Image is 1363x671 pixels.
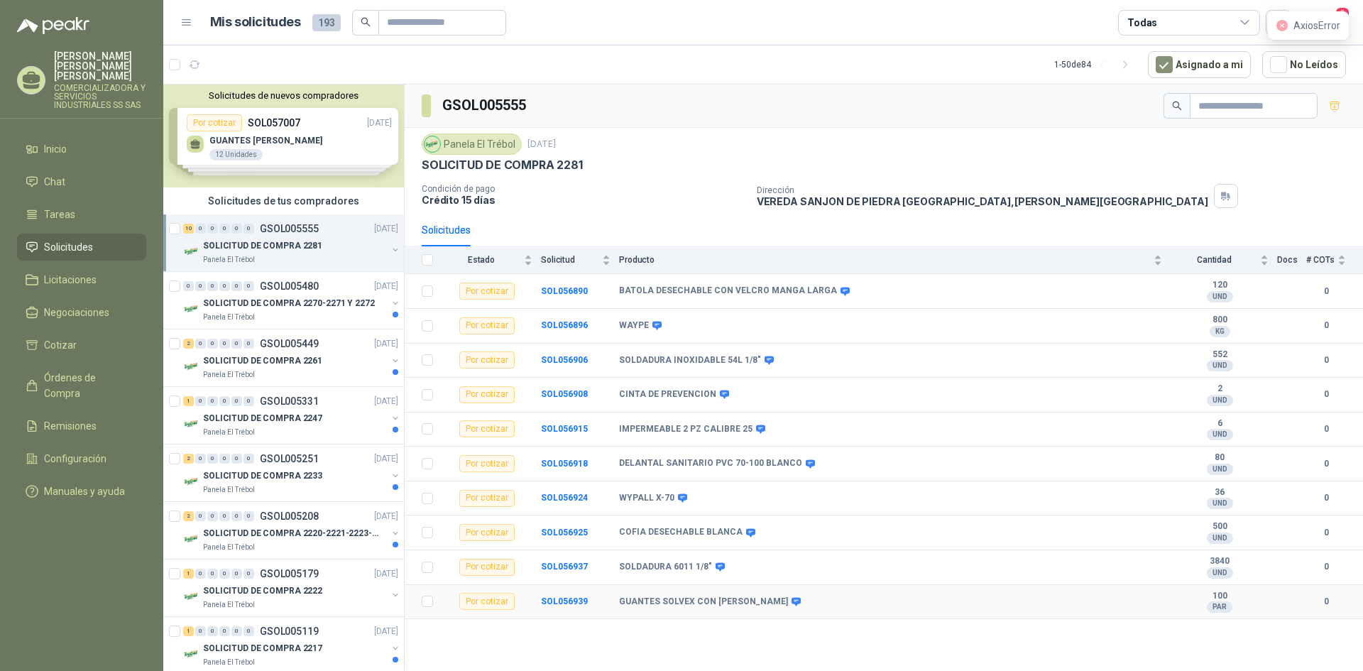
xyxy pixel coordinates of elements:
div: UND [1207,567,1233,579]
b: 0 [1306,595,1346,609]
p: Condición de pago [422,184,745,194]
b: 100 [1171,591,1269,602]
span: Licitaciones [44,272,97,288]
img: Company Logo [183,530,200,547]
a: Manuales y ayuda [17,478,146,505]
div: 0 [231,454,242,464]
span: # COTs [1306,255,1335,265]
img: Logo peakr [17,17,89,34]
a: Configuración [17,445,146,472]
div: UND [1207,395,1233,406]
a: 10 0 0 0 0 0 GSOL005555[DATE] Company LogoSOLICITUD DE COMPRA 2281Panela El Trébol [183,220,401,266]
b: 36 [1171,487,1269,498]
p: Crédito 15 días [422,194,745,206]
div: KG [1210,326,1230,337]
p: GSOL005555 [260,224,319,234]
div: 0 [231,511,242,521]
span: AxiosError [1293,20,1340,31]
div: 0 [243,511,254,521]
div: 0 [219,454,230,464]
b: WYPALL X-70 [619,493,674,504]
b: 2 [1171,383,1269,395]
span: Negociaciones [44,305,109,320]
b: CINTA DE PREVENCION [619,389,716,400]
a: SOL056896 [541,320,588,330]
b: SOL056908 [541,389,588,399]
th: Cantidad [1171,246,1277,274]
p: Dirección [757,185,1208,195]
div: 0 [231,339,242,349]
a: Solicitudes [17,234,146,261]
div: 10 [183,224,194,234]
a: Chat [17,168,146,195]
div: 1 [183,569,194,579]
b: GUANTES SOLVEX CON [PERSON_NAME] [619,596,788,608]
b: DELANTAL SANITARIO PVC 70-100 BLANCO [619,458,802,469]
span: Órdenes de Compra [44,370,133,401]
div: 0 [231,224,242,234]
b: 6 [1171,418,1269,430]
p: [DATE] [374,222,398,236]
b: 3840 [1171,556,1269,567]
b: 0 [1306,354,1346,367]
div: Por cotizar [459,524,515,541]
b: IMPERMEABLE 2 PZ CALIBRE 25 [619,424,752,435]
th: Solicitud [541,246,619,274]
div: 0 [219,511,230,521]
div: Solicitudes de nuevos compradoresPor cotizarSOL057007[DATE] GUANTES [PERSON_NAME]12 UnidadesPor c... [163,84,404,187]
div: Por cotizar [459,420,515,437]
p: [DATE] [527,138,556,151]
div: Panela El Trébol [422,133,522,155]
div: 0 [231,569,242,579]
div: 0 [219,396,230,406]
div: Por cotizar [459,490,515,507]
a: SOL056918 [541,459,588,469]
div: 0 [243,454,254,464]
div: 0 [207,569,218,579]
p: [DATE] [374,510,398,523]
a: 2 0 0 0 0 0 GSOL005208[DATE] Company LogoSOLICITUD DE COMPRA 2220-2221-2223-2224Panela El Trébol [183,508,401,553]
p: GSOL005119 [260,626,319,636]
b: 0 [1306,388,1346,401]
button: Asignado a mi [1148,51,1251,78]
div: 0 [219,626,230,636]
p: SOLICITUD DE COMPRA 2247 [203,412,322,425]
p: Panela El Trébol [203,254,255,266]
a: Órdenes de Compra [17,364,146,407]
div: Por cotizar [459,283,515,300]
div: 0 [207,339,218,349]
div: UND [1207,429,1233,440]
span: Configuración [44,451,106,467]
div: 0 [195,511,206,521]
p: Panela El Trébol [203,599,255,611]
span: Solicitudes [44,239,93,255]
div: 0 [207,454,218,464]
img: Company Logo [183,588,200,605]
div: 0 [207,396,218,406]
div: Por cotizar [459,559,515,576]
img: Company Logo [425,136,440,152]
p: [DATE] [374,452,398,466]
div: 0 [195,569,206,579]
a: Cotizar [17,332,146,359]
p: [DATE] [374,625,398,638]
b: 0 [1306,457,1346,471]
b: WAYPE [619,320,649,332]
a: 1 0 0 0 0 0 GSOL005331[DATE] Company LogoSOLICITUD DE COMPRA 2247Panela El Trébol [183,393,401,438]
p: SOLICITUD DE COMPRA 2220-2221-2223-2224 [203,527,380,540]
th: Producto [619,246,1171,274]
div: UND [1207,498,1233,509]
span: search [1172,101,1182,111]
b: 0 [1306,422,1346,436]
b: 80 [1171,452,1269,464]
b: SOL056924 [541,493,588,503]
b: 0 [1306,285,1346,298]
th: Docs [1277,246,1306,274]
a: SOL056925 [541,528,588,538]
div: 0 [195,626,206,636]
th: # COTs [1306,246,1363,274]
span: close-circle [1276,20,1288,31]
p: [DATE] [374,280,398,293]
